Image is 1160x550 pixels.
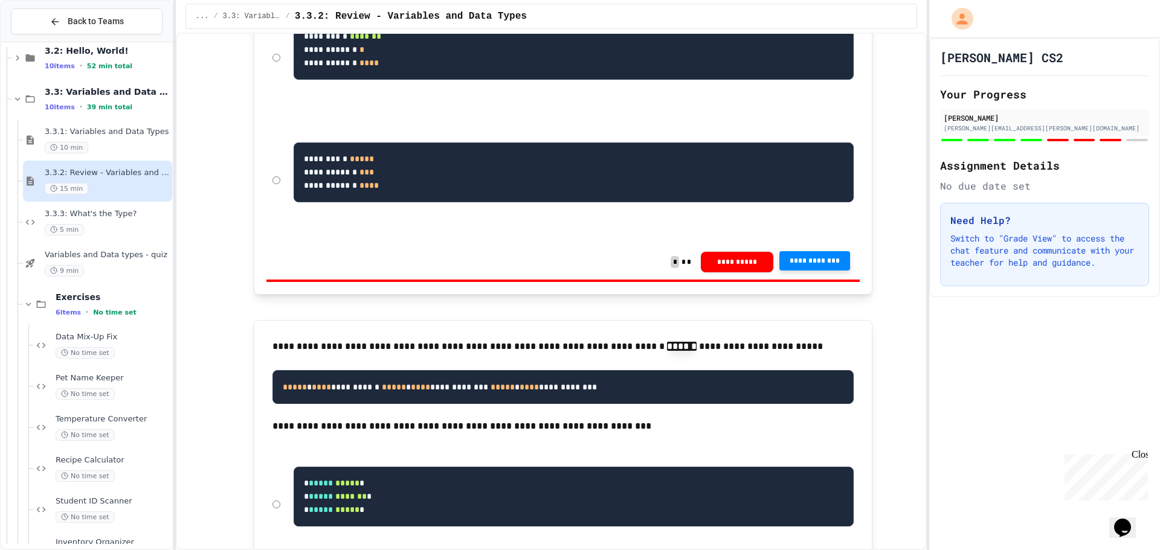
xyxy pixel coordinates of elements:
[56,470,115,482] span: No time set
[80,61,82,71] span: •
[286,11,290,21] span: /
[56,388,115,400] span: No time set
[56,332,170,342] span: Data Mix-Up Fix
[56,373,170,383] span: Pet Name Keeper
[213,11,217,21] span: /
[87,62,132,70] span: 52 min total
[56,511,115,523] span: No time set
[223,11,281,21] span: 3.3: Variables and Data Types
[940,86,1149,103] h2: Your Progress
[45,103,75,111] span: 10 items
[940,157,1149,174] h2: Assignment Details
[56,309,81,316] span: 6 items
[944,112,1145,123] div: [PERSON_NAME]
[950,232,1139,269] p: Switch to "Grade View" to access the chat feature and communicate with your teacher for help and ...
[87,103,132,111] span: 39 min total
[86,307,88,317] span: •
[45,265,84,277] span: 9 min
[56,496,170,507] span: Student ID Scanner
[45,209,170,219] span: 3.3.3: What's the Type?
[45,45,170,56] span: 3.2: Hello, World!
[80,102,82,112] span: •
[1109,502,1148,538] iframe: chat widget
[56,292,170,302] span: Exercises
[45,62,75,70] span: 10 items
[45,127,170,137] span: 3.3.1: Variables and Data Types
[196,11,209,21] span: ...
[944,124,1145,133] div: [PERSON_NAME][EMAIL_ADDRESS][PERSON_NAME][DOMAIN_NAME]
[939,5,976,33] div: My Account
[45,250,170,260] span: Variables and Data types - quiz
[45,183,88,194] span: 15 min
[45,86,170,97] span: 3.3: Variables and Data Types
[940,179,1149,193] div: No due date set
[56,429,115,441] span: No time set
[68,15,124,28] span: Back to Teams
[45,168,170,178] span: 3.3.2: Review - Variables and Data Types
[93,309,137,316] span: No time set
[940,49,1063,66] h1: [PERSON_NAME] CS2
[1060,449,1148,500] iframe: chat widget
[56,537,170,548] span: Inventory Organizer
[56,347,115,359] span: No time set
[45,142,88,153] span: 10 min
[950,213,1139,228] h3: Need Help?
[295,9,527,24] span: 3.3.2: Review - Variables and Data Types
[45,224,84,235] span: 5 min
[56,414,170,424] span: Temperature Converter
[56,455,170,465] span: Recipe Calculator
[5,5,83,77] div: Chat with us now!Close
